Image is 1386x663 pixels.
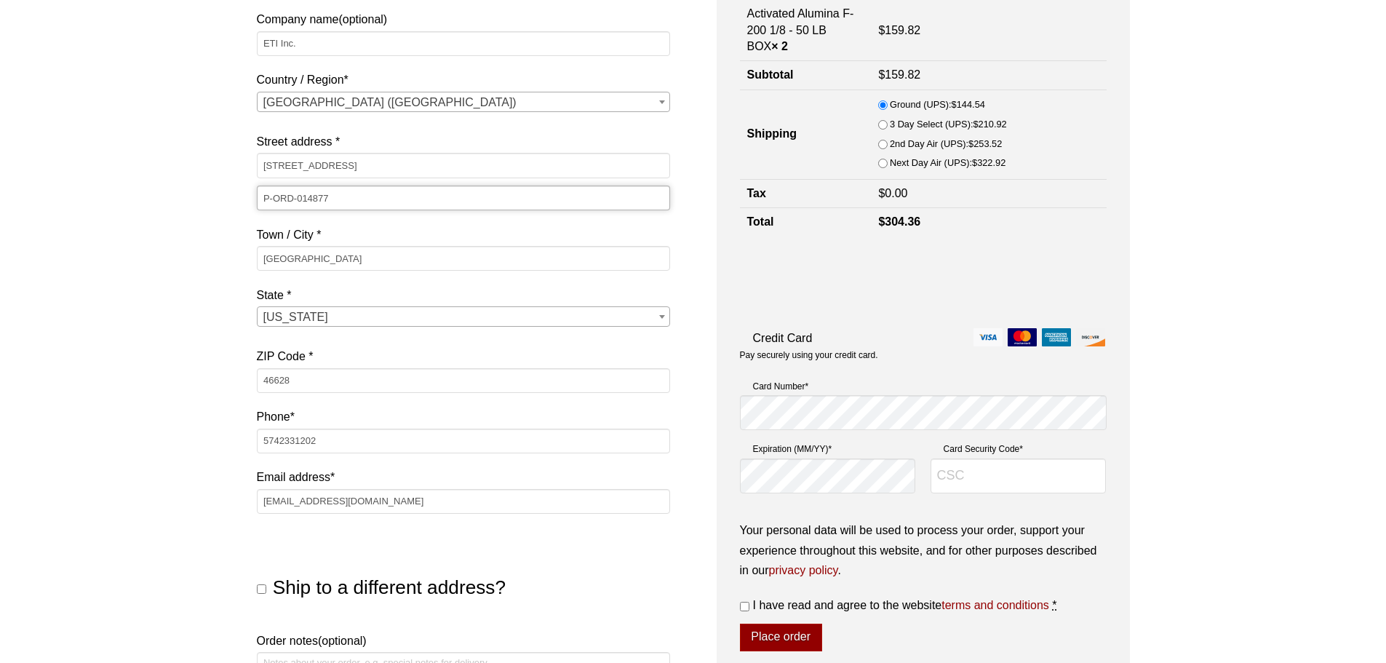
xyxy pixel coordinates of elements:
span: $ [968,138,973,149]
span: $ [878,24,885,36]
a: terms and conditions [941,599,1049,611]
a: privacy policy [769,564,838,576]
span: $ [972,157,977,168]
th: Total [740,208,872,237]
span: United States (US) [258,92,669,113]
label: Ground (UPS): [890,97,985,113]
bdi: 144.54 [952,99,985,110]
p: Pay securely using your credit card. [740,349,1107,362]
th: Shipping [740,90,872,179]
bdi: 210.92 [973,119,1006,130]
th: Subtotal [740,61,872,90]
label: Card Security Code [931,442,1107,456]
span: I have read and agree to the website [753,599,1049,611]
span: State [257,306,670,327]
input: CSC [931,458,1107,493]
button: Place order [740,624,822,651]
label: Email address [257,467,670,487]
bdi: 322.92 [972,157,1005,168]
span: $ [878,68,885,81]
label: Card Number [740,379,1107,394]
span: $ [878,215,885,228]
label: Street address [257,132,670,151]
bdi: 159.82 [878,24,920,36]
img: amex [1042,328,1071,346]
span: (optional) [318,635,367,647]
label: Order notes [257,631,670,651]
input: Apartment, suite, unit, etc. (optional) [257,186,670,210]
label: Phone [257,407,670,426]
input: House number and street name [257,153,670,178]
bdi: 253.52 [968,138,1002,149]
span: $ [973,119,978,130]
label: Expiration (MM/YY) [740,442,916,456]
label: Next Day Air (UPS): [890,155,1005,171]
span: $ [878,187,885,199]
label: Credit Card [740,328,1107,348]
strong: × 2 [771,40,788,52]
bdi: 159.82 [878,68,920,81]
span: Country / Region [257,92,670,112]
img: visa [973,328,1003,346]
bdi: 304.36 [878,215,920,228]
bdi: 0.00 [878,187,907,199]
iframe: reCAPTCHA [740,252,961,309]
span: Indiana [258,307,669,327]
label: ZIP Code [257,346,670,366]
input: I have read and agree to the websiteterms and conditions * [740,602,749,611]
img: mastercard [1008,328,1037,346]
span: (optional) [338,13,387,25]
img: discover [1076,328,1105,346]
input: Ship to a different address? [257,584,266,594]
label: State [257,285,670,305]
span: $ [952,99,957,110]
label: Country / Region [257,70,670,90]
abbr: required [1052,599,1056,611]
fieldset: Payment Info [740,373,1107,506]
label: 2nd Day Air (UPS): [890,136,1002,152]
span: Ship to a different address? [273,576,506,598]
th: Tax [740,180,872,208]
label: Town / City [257,225,670,245]
label: 3 Day Select (UPS): [890,116,1007,132]
p: Your personal data will be used to process your order, support your experience throughout this we... [740,520,1107,580]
